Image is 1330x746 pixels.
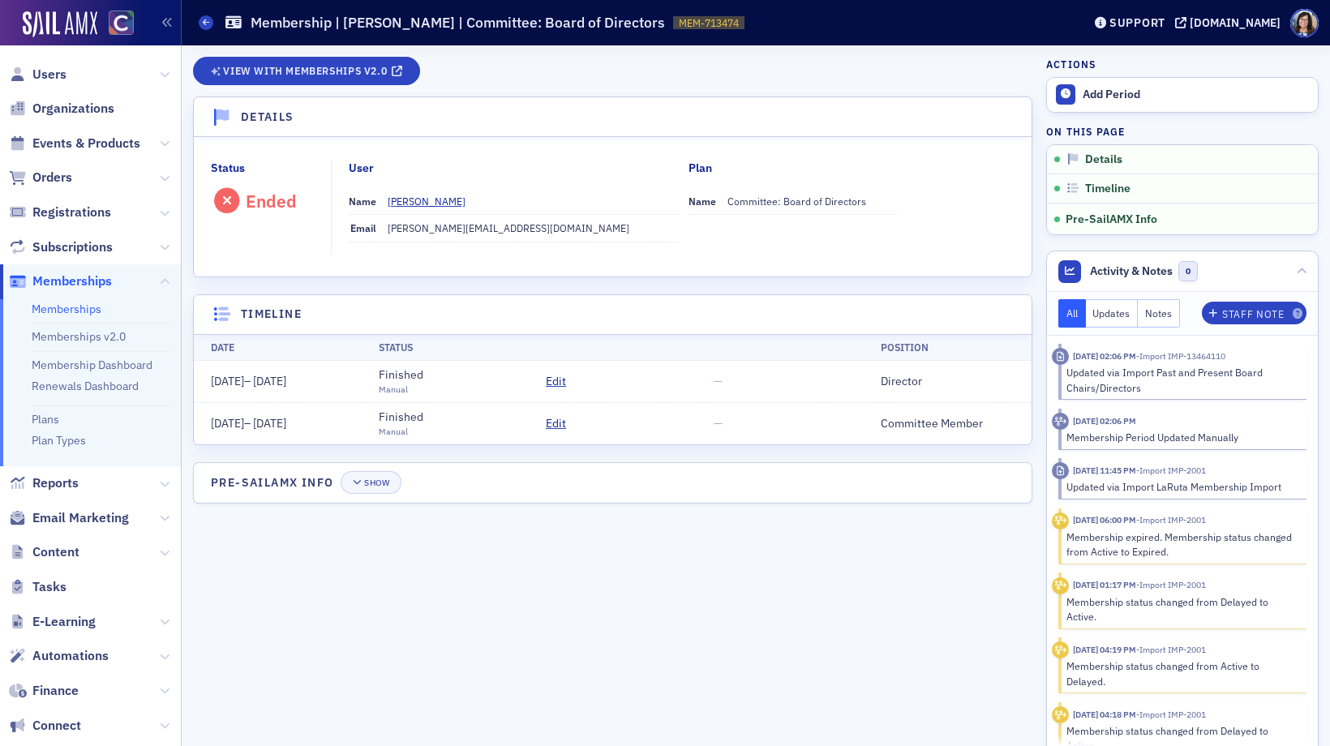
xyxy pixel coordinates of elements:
[1190,15,1281,30] div: [DOMAIN_NAME]
[546,415,566,432] span: Edit
[32,578,66,596] span: Tasks
[1066,479,1296,494] div: Updated via Import LaRuta Membership Import
[32,717,81,735] span: Connect
[9,204,111,221] a: Registrations
[32,329,126,344] a: Memberships v2.0
[23,11,97,37] img: SailAMX
[362,334,530,361] th: Status
[341,471,401,494] button: Show
[9,543,79,561] a: Content
[1073,644,1136,655] time: 8/4/2021 04:19 PM
[9,169,72,186] a: Orders
[1178,261,1199,281] span: 0
[211,374,286,388] span: –
[1066,212,1157,226] span: Pre-SailAMX Info
[1066,529,1296,559] div: Membership expired. Membership status changed from Active to Expired.
[689,195,716,208] span: Name
[1066,365,1296,395] div: Updated via Import Past and Present Board Chairs/Directors
[546,373,566,390] span: Edit
[1052,512,1069,529] div: Activity
[1046,57,1096,71] h4: Actions
[194,334,362,361] th: Date
[193,57,420,85] a: View with Memberships v2.0
[864,334,1032,361] th: Position
[9,66,66,84] a: Users
[1073,350,1136,362] time: 8/9/2024 02:06 PM
[9,613,96,631] a: E-Learning
[1175,17,1286,28] button: [DOMAIN_NAME]
[349,160,374,177] div: User
[32,358,152,372] a: Membership Dashboard
[241,109,294,126] h4: Details
[253,416,286,431] span: [DATE]
[1052,641,1069,658] div: Activity
[32,433,86,448] a: Plan Types
[1052,706,1069,723] div: Activity
[1058,299,1086,328] button: All
[9,238,113,256] a: Subscriptions
[1073,579,1136,590] time: 8/5/2021 01:17 PM
[1052,413,1069,430] div: Activity
[1046,124,1319,139] h4: On this page
[1073,514,1136,525] time: 4/29/2022 06:00 PM
[349,195,376,208] span: Name
[9,717,81,735] a: Connect
[32,238,113,256] span: Subscriptions
[1202,302,1306,324] button: Staff Note
[32,169,72,186] span: Orders
[109,11,134,36] img: SailAMX
[1083,88,1310,102] div: Add Period
[32,135,140,152] span: Events & Products
[32,509,129,527] span: Email Marketing
[379,409,423,426] div: Finished
[1136,514,1206,525] span: Import IMP-2001
[32,543,79,561] span: Content
[32,412,59,427] a: Plans
[1136,709,1206,720] span: Import IMP-2001
[211,160,245,177] div: Status
[1136,350,1225,362] span: Import IMP-13464110
[864,402,1032,444] td: Committee Member
[32,272,112,290] span: Memberships
[9,100,114,118] a: Organizations
[1052,577,1069,594] div: Activity
[1222,310,1284,319] div: Staff Note
[1090,263,1173,280] span: Activity & Notes
[379,367,423,384] div: Finished
[679,16,739,30] span: MEM-713474
[727,188,899,214] dd: Committee: Board of Directors
[9,578,66,596] a: Tasks
[9,272,112,290] a: Memberships
[379,384,423,397] div: Manual
[1073,465,1136,476] time: 2/17/2023 11:45 PM
[388,194,466,208] div: [PERSON_NAME]
[1138,299,1180,328] button: Notes
[9,135,140,152] a: Events & Products
[1047,78,1318,112] button: Add Period
[211,374,244,388] span: [DATE]
[251,13,665,32] h1: Membership | [PERSON_NAME] | Committee: Board of Directors
[32,100,114,118] span: Organizations
[1073,709,1136,720] time: 8/4/2021 04:18 PM
[1085,152,1122,167] span: Details
[1073,415,1136,427] time: 8/9/2024 02:06 PM
[9,509,129,527] a: Email Marketing
[714,374,723,388] span: —
[32,204,111,221] span: Registrations
[253,374,286,388] span: [DATE]
[211,416,244,431] span: [DATE]
[1066,658,1296,688] div: Membership status changed from Active to Delayed.
[241,306,302,323] h4: Timeline
[864,361,1032,403] td: Director
[714,416,723,431] span: —
[32,682,79,700] span: Finance
[689,160,712,177] div: Plan
[1136,644,1206,655] span: Import IMP-2001
[1290,9,1319,37] span: Profile
[223,66,387,75] span: View with Memberships v2.0
[9,682,79,700] a: Finance
[211,474,333,491] h4: Pre-SailAMX Info
[1066,594,1296,624] div: Membership status changed from Delayed to Active.
[211,416,286,431] span: –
